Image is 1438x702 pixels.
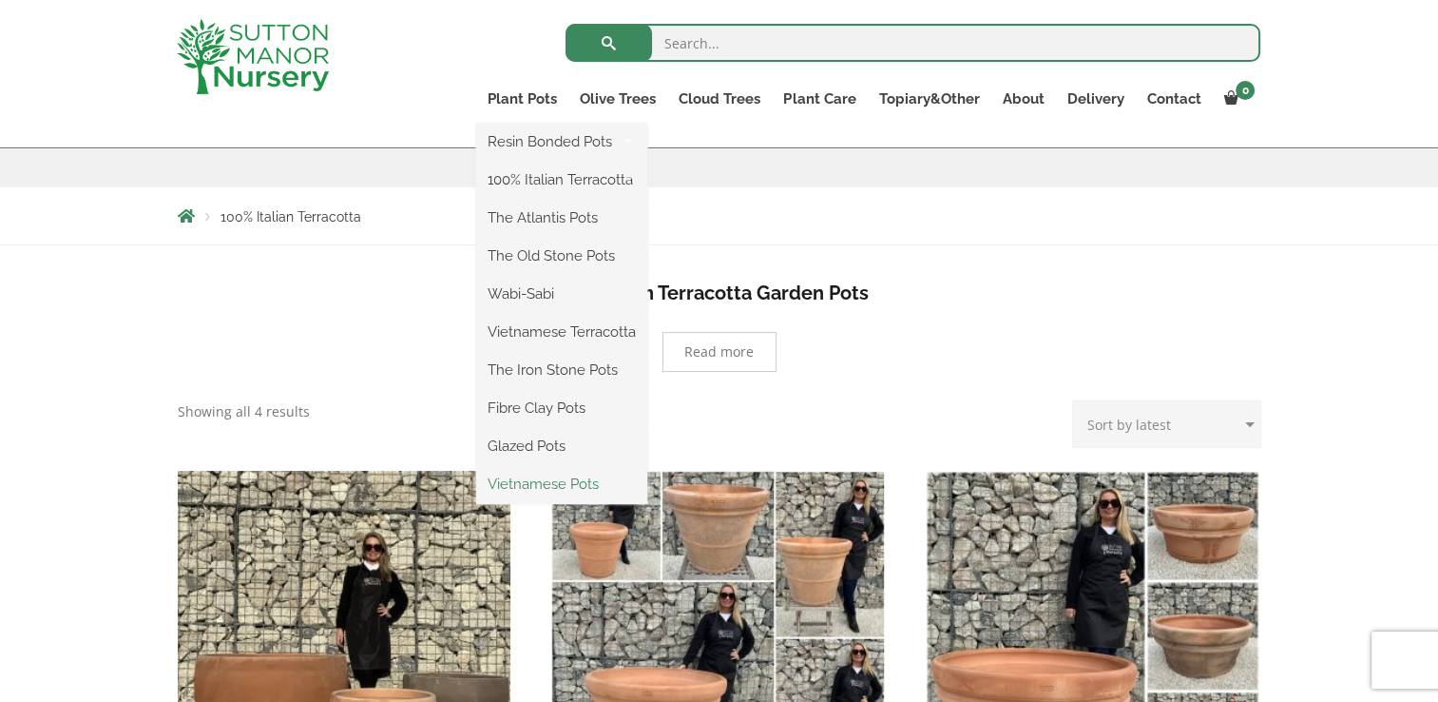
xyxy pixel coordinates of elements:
[1212,86,1260,112] a: 0
[476,280,647,308] a: Wabi-Sabi
[476,86,568,112] a: Plant Pots
[570,282,869,304] b: XL Italian Terracotta Garden Pots
[476,318,647,346] a: Vietnamese Terracotta
[867,86,990,112] a: Topiary&Other
[476,470,647,498] a: Vietnamese Pots
[476,242,647,270] a: The Old Stone Pots
[177,19,329,94] img: logo
[476,432,647,460] a: Glazed Pots
[684,345,754,359] span: Read more
[1072,400,1261,448] select: Shop order
[178,400,310,423] p: Showing all 4 results
[476,166,647,194] a: 100% Italian Terracotta
[1135,86,1212,112] a: Contact
[220,209,361,224] span: 100% Italian Terracotta
[772,86,867,112] a: Plant Care
[476,204,647,232] a: The Atlantis Pots
[476,127,647,156] a: Resin Bonded Pots
[667,86,772,112] a: Cloud Trees
[566,24,1260,62] input: Search...
[1236,81,1255,100] span: 0
[568,86,667,112] a: Olive Trees
[476,394,647,422] a: Fibre Clay Pots
[1055,86,1135,112] a: Delivery
[990,86,1055,112] a: About
[476,356,647,384] a: The Iron Stone Pots
[178,208,1261,224] nav: Breadcrumbs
